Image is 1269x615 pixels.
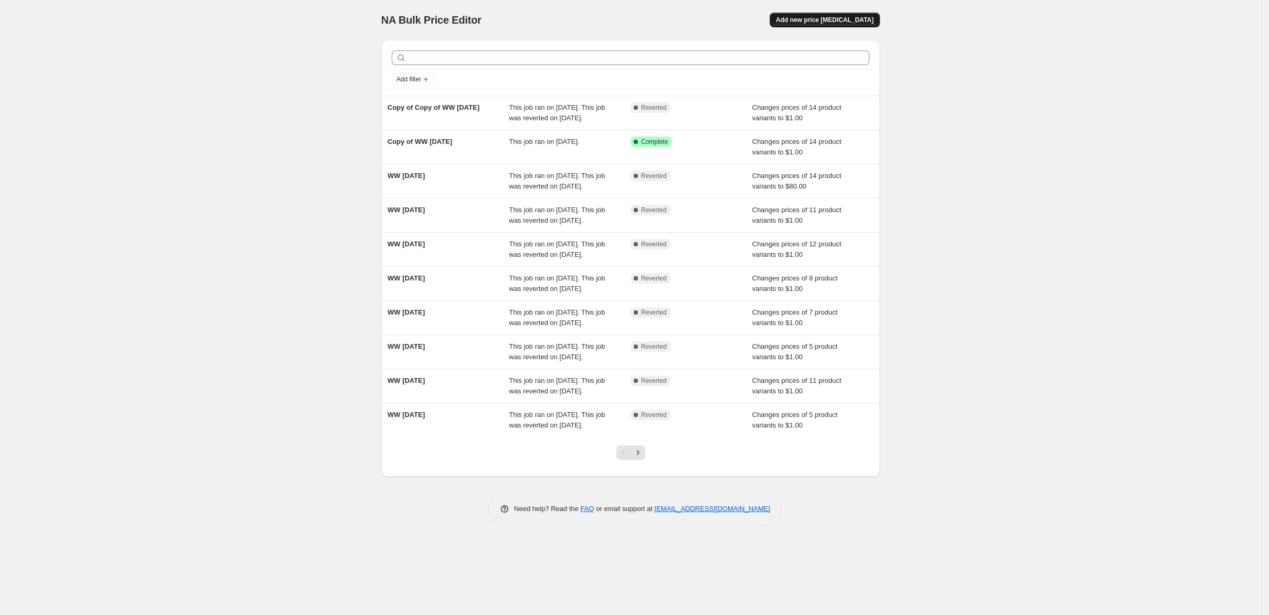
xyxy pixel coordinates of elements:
span: Reverted [641,206,667,214]
span: Add new price [MEDICAL_DATA] [776,16,874,24]
span: Reverted [641,240,667,248]
span: This job ran on [DATE]. This job was reverted on [DATE]. [509,240,605,258]
span: Changes prices of 14 product variants to $1.00 [752,103,842,122]
span: Changes prices of 5 product variants to $1.00 [752,342,838,361]
span: Reverted [641,103,667,112]
span: This job ran on [DATE]. This job was reverted on [DATE]. [509,206,605,224]
button: Next [631,445,645,460]
span: Reverted [641,172,667,180]
span: Reverted [641,342,667,351]
span: Changes prices of 11 product variants to $1.00 [752,206,842,224]
span: WW [DATE] [387,274,425,282]
span: This job ran on [DATE]. This job was reverted on [DATE]. [509,377,605,395]
button: Add filter [392,73,434,86]
a: FAQ [581,505,594,513]
span: This job ran on [DATE]. This job was reverted on [DATE]. [509,342,605,361]
span: This job ran on [DATE]. This job was reverted on [DATE]. [509,274,605,293]
span: Copy of Copy of WW [DATE] [387,103,479,111]
span: Need help? Read the [514,505,581,513]
span: Changes prices of 8 product variants to $1.00 [752,274,838,293]
span: WW [DATE] [387,411,425,419]
span: Changes prices of 14 product variants to $1.00 [752,138,842,156]
span: WW [DATE] [387,342,425,350]
span: This job ran on [DATE]. [509,138,580,145]
span: Reverted [641,308,667,317]
nav: Pagination [616,445,645,460]
span: WW [DATE] [387,172,425,180]
span: Changes prices of 5 product variants to $1.00 [752,411,838,429]
span: Changes prices of 11 product variants to $1.00 [752,377,842,395]
span: NA Bulk Price Editor [381,14,481,26]
span: Reverted [641,274,667,283]
span: WW [DATE] [387,206,425,214]
button: Add new price [MEDICAL_DATA] [770,13,880,27]
a: [EMAIL_ADDRESS][DOMAIN_NAME] [655,505,770,513]
span: This job ran on [DATE]. This job was reverted on [DATE]. [509,172,605,190]
span: or email support at [594,505,655,513]
span: Complete [641,138,668,146]
span: This job ran on [DATE]. This job was reverted on [DATE]. [509,308,605,327]
span: Changes prices of 12 product variants to $1.00 [752,240,842,258]
span: WW [DATE] [387,377,425,384]
span: This job ran on [DATE]. This job was reverted on [DATE]. [509,411,605,429]
span: Reverted [641,377,667,385]
span: Changes prices of 14 product variants to $80.00 [752,172,842,190]
span: Add filter [396,75,421,84]
span: This job ran on [DATE]. This job was reverted on [DATE]. [509,103,605,122]
span: WW [DATE] [387,240,425,248]
span: Reverted [641,411,667,419]
span: WW [DATE] [387,308,425,316]
span: Copy of WW [DATE] [387,138,452,145]
span: Changes prices of 7 product variants to $1.00 [752,308,838,327]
